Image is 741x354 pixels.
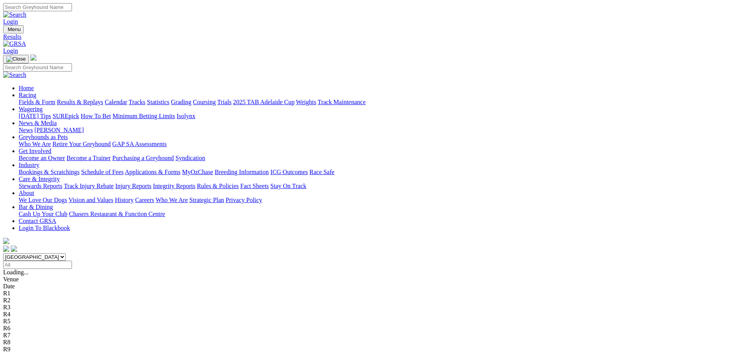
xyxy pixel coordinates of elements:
a: Careers [135,197,154,203]
a: Breeding Information [215,169,269,175]
a: Wagering [19,106,43,112]
a: Integrity Reports [153,183,195,189]
a: About [19,190,34,196]
a: Privacy Policy [226,197,262,203]
img: facebook.svg [3,246,9,252]
div: R1 [3,290,738,297]
a: Rules & Policies [197,183,239,189]
a: GAP SA Assessments [112,141,167,147]
button: Toggle navigation [3,55,29,63]
img: Search [3,11,26,18]
a: Stay On Track [270,183,306,189]
a: Trials [217,99,231,105]
div: R5 [3,318,738,325]
a: [DATE] Tips [19,113,51,119]
a: History [115,197,133,203]
div: Racing [19,99,738,106]
div: R2 [3,297,738,304]
a: We Love Our Dogs [19,197,67,203]
input: Search [3,3,72,11]
div: R7 [3,332,738,339]
div: R4 [3,311,738,318]
a: Injury Reports [115,183,151,189]
a: Greyhounds as Pets [19,134,68,140]
a: Fields & Form [19,99,55,105]
a: Coursing [193,99,216,105]
div: R9 [3,346,738,353]
a: Bookings & Scratchings [19,169,79,175]
a: Syndication [175,155,205,161]
a: Care & Integrity [19,176,60,182]
a: Race Safe [309,169,334,175]
img: logo-grsa-white.png [30,54,37,61]
a: Isolynx [177,113,195,119]
a: Applications & Forms [125,169,180,175]
a: Statistics [147,99,170,105]
div: Date [3,283,738,290]
div: Get Involved [19,155,738,162]
a: [PERSON_NAME] [34,127,84,133]
a: Who We Are [156,197,188,203]
a: 2025 TAB Adelaide Cup [233,99,294,105]
a: Track Injury Rebate [64,183,114,189]
a: MyOzChase [182,169,213,175]
a: Schedule of Fees [81,169,123,175]
span: Loading... [3,269,28,276]
a: Login [3,18,18,25]
div: Venue [3,276,738,283]
a: SUREpick [53,113,79,119]
a: Calendar [105,99,127,105]
div: Care & Integrity [19,183,738,190]
a: ICG Outcomes [270,169,308,175]
input: Search [3,63,72,71]
button: Toggle navigation [3,25,24,33]
img: twitter.svg [11,246,17,252]
div: Greyhounds as Pets [19,141,738,148]
a: Results [3,33,738,40]
a: Login [3,47,18,54]
a: News [19,127,33,133]
a: Grading [171,99,191,105]
a: Racing [19,92,36,98]
span: Menu [8,26,21,32]
a: Contact GRSA [19,218,56,224]
a: Home [19,85,34,91]
a: Track Maintenance [318,99,366,105]
a: Stewards Reports [19,183,62,189]
a: Strategic Plan [189,197,224,203]
a: Login To Blackbook [19,225,70,231]
a: Become an Owner [19,155,65,161]
a: Get Involved [19,148,51,154]
a: Industry [19,162,39,168]
a: Minimum Betting Limits [112,113,175,119]
div: R8 [3,339,738,346]
a: Vision and Values [68,197,113,203]
a: Become a Trainer [67,155,111,161]
a: Cash Up Your Club [19,211,67,217]
a: Chasers Restaurant & Function Centre [69,211,165,217]
a: Retire Your Greyhound [53,141,111,147]
div: About [19,197,738,204]
img: GRSA [3,40,26,47]
input: Select date [3,261,72,269]
img: Search [3,71,26,78]
div: Industry [19,169,738,176]
a: Weights [296,99,316,105]
a: Fact Sheets [240,183,269,189]
div: News & Media [19,127,738,134]
a: Tracks [129,99,145,105]
div: Wagering [19,113,738,120]
div: R3 [3,304,738,311]
a: News & Media [19,120,57,126]
div: Bar & Dining [19,211,738,218]
a: How To Bet [81,113,111,119]
a: Results & Replays [57,99,103,105]
a: Bar & Dining [19,204,53,210]
a: Purchasing a Greyhound [112,155,174,161]
div: R6 [3,325,738,332]
img: Close [6,56,26,62]
img: logo-grsa-white.png [3,238,9,244]
a: Who We Are [19,141,51,147]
